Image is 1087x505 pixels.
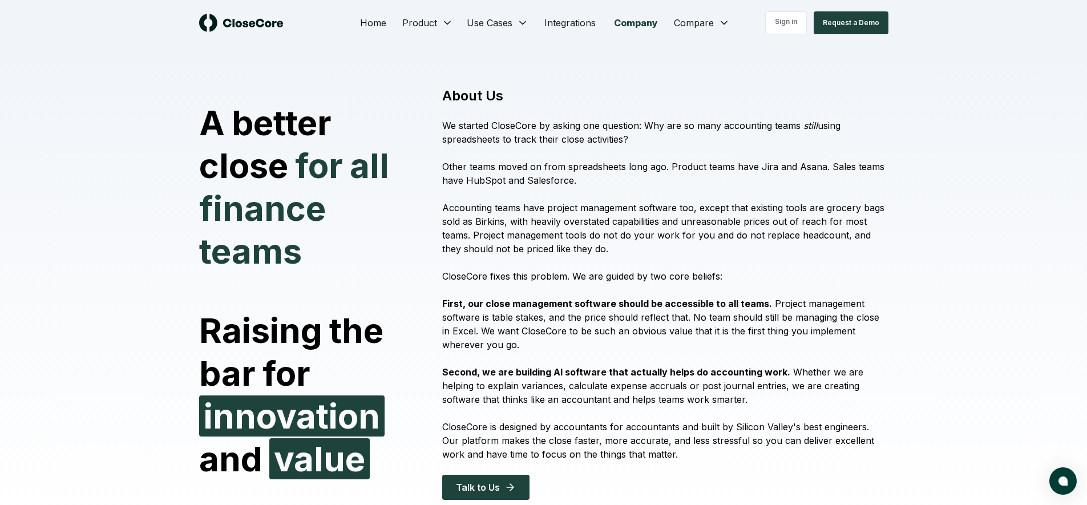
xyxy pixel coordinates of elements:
span: better [232,102,332,144]
a: Company [605,11,667,34]
button: Product [395,11,460,34]
span: finance [199,188,326,229]
p: Whether we are helping to explain variances, calculate expense accruals or post journal entries, ... [442,365,888,406]
a: Integrations [535,11,605,34]
span: Compare [674,16,714,30]
p: CloseCore is designed by accountants for accountants and built by Silicon Valley's best engineers... [442,420,888,461]
span: the [329,309,383,352]
span: close [199,144,288,187]
p: Other teams moved on from spreadsheets long ago. Product teams have Jira and Asana. Sales teams h... [442,160,888,187]
h1: About Us [442,87,888,105]
span: teams [199,231,302,272]
button: Compare [667,11,737,34]
a: Sign in [765,11,807,34]
p: Accounting teams have project management software too, except that existing tools are grocery bag... [442,201,888,256]
button: Request a Demo [814,11,888,34]
span: for [262,352,310,395]
a: Home [351,11,395,34]
p: We started CloseCore by asking one question: Why are so many accounting teams using spreadsheets ... [442,119,888,146]
strong: First, our close management software should be accessible to all teams. [442,298,772,309]
p: Project management software is table stakes, and the price should reflect that. No team should st... [442,297,888,352]
p: CloseCore fixes this problem. We are guided by two core beliefs: [442,269,888,283]
strong: Second, we are building AI software that actually helps do accounting work. [442,366,790,378]
i: still [803,120,818,131]
span: all [350,145,389,186]
span: A [199,102,225,144]
span: Product [402,16,437,30]
span: Raising [199,309,322,352]
button: Talk to Us [442,475,530,500]
span: bar [199,352,256,395]
span: value [269,438,370,479]
span: for [295,145,343,186]
button: atlas-launcher [1049,467,1077,495]
span: innovation [199,395,385,437]
span: Use Cases [467,16,512,30]
button: Use Cases [460,11,535,34]
img: logo [199,14,284,32]
span: and [199,438,262,480]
